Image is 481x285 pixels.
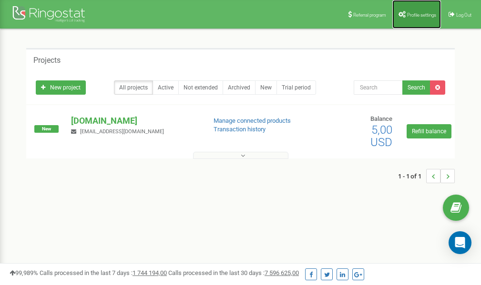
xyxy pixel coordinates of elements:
[223,80,256,95] a: Archived
[36,80,86,95] a: New project
[33,56,61,65] h5: Projects
[114,80,153,95] a: All projects
[353,12,386,18] span: Referral program
[407,12,436,18] span: Profile settings
[255,80,277,95] a: New
[265,269,299,276] u: 7 596 625,00
[153,80,179,95] a: Active
[178,80,223,95] a: Not extended
[456,12,471,18] span: Log Out
[276,80,316,95] a: Trial period
[40,269,167,276] span: Calls processed in the last 7 days :
[370,123,392,149] span: 5,00 USD
[10,269,38,276] span: 99,989%
[71,115,198,127] p: [DOMAIN_NAME]
[354,80,403,95] input: Search
[449,231,471,254] div: Open Intercom Messenger
[398,159,455,193] nav: ...
[407,124,451,138] a: Refill balance
[370,115,392,122] span: Balance
[168,269,299,276] span: Calls processed in the last 30 days :
[34,125,59,133] span: New
[398,169,426,183] span: 1 - 1 of 1
[214,117,291,124] a: Manage connected products
[80,128,164,135] span: [EMAIL_ADDRESS][DOMAIN_NAME]
[402,80,430,95] button: Search
[214,126,266,133] a: Transaction history
[133,269,167,276] u: 1 744 194,00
